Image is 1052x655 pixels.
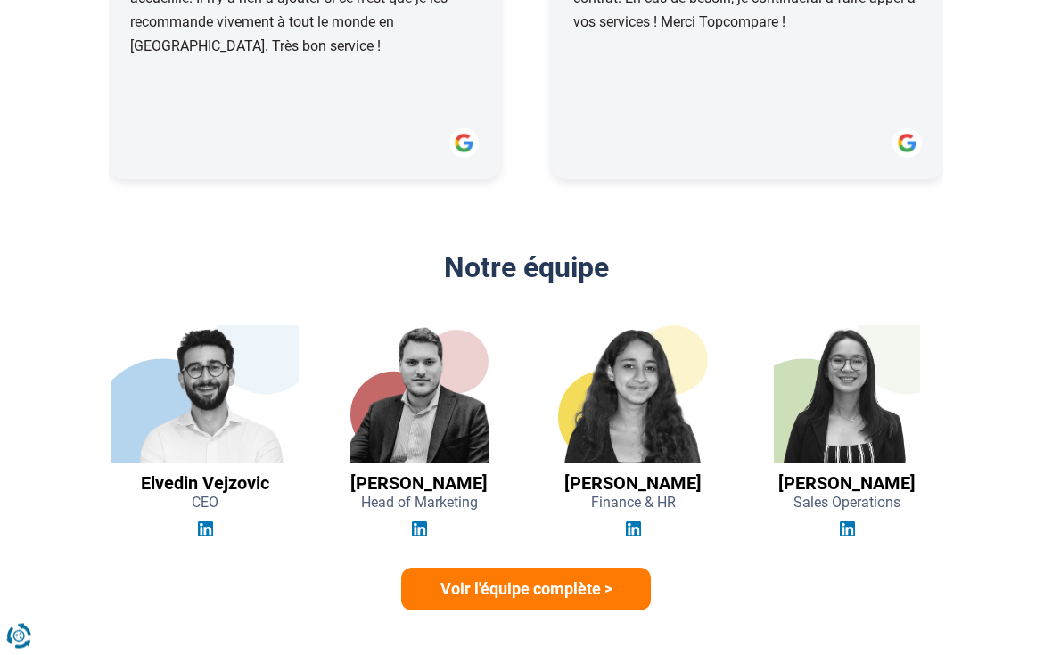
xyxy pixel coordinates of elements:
[778,473,916,495] h3: [PERSON_NAME]
[412,522,427,537] img: Linkedin Guillaume Georges
[840,522,855,537] img: Linkedin Audrey De Tremerie
[541,326,725,464] img: Jihane El Khyari
[591,495,676,512] span: Finance & HR
[141,473,269,495] h3: Elvedin Vejzovic
[774,326,919,464] img: Audrey De Tremerie
[111,326,298,464] img: Elvedin Vejzovic
[401,569,651,611] a: Voir l'équipe complète >
[192,495,218,512] span: CEO
[626,522,641,537] img: Linkedin Jihane El Khyari
[361,495,478,512] span: Head of Marketing
[198,522,213,537] img: Linkedin Elvedin Vejzovic
[350,326,489,464] img: Guillaume Georges
[109,251,943,285] h2: Notre équipe
[564,473,702,495] h3: [PERSON_NAME]
[793,495,900,512] span: Sales Operations
[350,473,488,495] h3: [PERSON_NAME]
